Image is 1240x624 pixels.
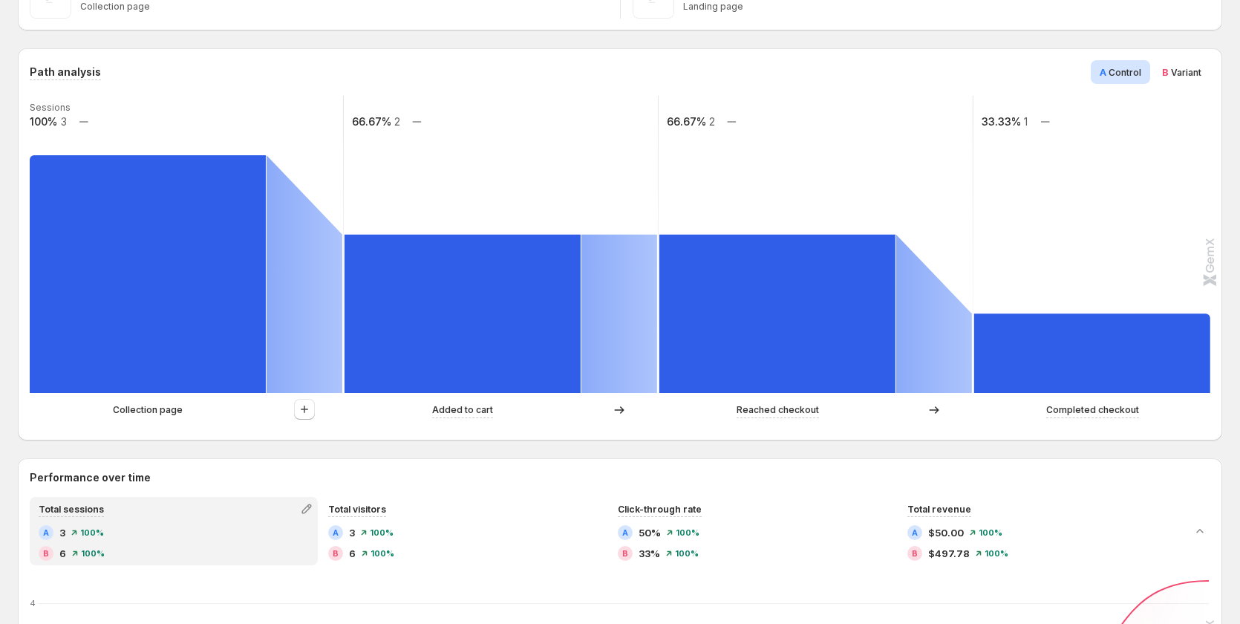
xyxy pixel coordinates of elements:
[618,504,702,515] span: Click-through rate
[61,115,67,128] text: 3
[30,598,36,608] text: 4
[81,549,105,558] span: 100%
[345,235,581,393] path: Added to cart: 2
[349,546,356,561] span: 6
[928,525,964,540] span: $50.00
[39,504,104,515] span: Total sessions
[113,403,183,417] p: Collection page
[683,1,1211,13] p: Landing page
[352,115,391,128] text: 66.67%
[912,549,918,558] h2: B
[349,525,355,540] span: 3
[1046,403,1139,417] p: Completed checkout
[370,528,394,537] span: 100%
[982,115,1021,128] text: 33.33%
[30,115,57,128] text: 100%
[1024,115,1028,128] text: 1
[43,528,49,537] h2: A
[371,549,394,558] span: 100%
[80,1,608,13] p: Collection page
[639,546,660,561] span: 33%
[675,549,699,558] span: 100%
[622,528,628,537] h2: A
[30,65,101,79] h3: Path analysis
[709,115,715,128] text: 2
[1162,66,1169,78] span: B
[30,470,1210,485] h2: Performance over time
[333,549,339,558] h2: B
[59,546,66,561] span: 6
[979,528,1002,537] span: 100%
[59,525,65,540] span: 3
[43,549,49,558] h2: B
[328,504,386,515] span: Total visitors
[639,525,661,540] span: 50%
[667,115,706,128] text: 66.67%
[1109,67,1141,78] span: Control
[928,546,970,561] span: $497.78
[676,528,699,537] span: 100%
[912,528,918,537] h2: A
[974,313,1210,393] path: Completed checkout: 1
[1190,521,1210,542] button: Collapse chart
[1171,67,1201,78] span: Variant
[622,549,628,558] h2: B
[80,528,104,537] span: 100%
[907,504,971,515] span: Total revenue
[30,102,71,113] text: Sessions
[432,403,493,417] p: Added to cart
[1100,66,1106,78] span: A
[333,528,339,537] h2: A
[394,115,400,128] text: 2
[737,403,819,417] p: Reached checkout
[985,549,1008,558] span: 100%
